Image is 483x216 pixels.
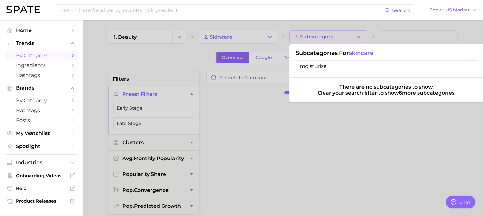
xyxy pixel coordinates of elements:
[16,160,67,165] span: Industries
[428,6,478,14] button: ShowUS Market
[446,8,470,12] span: US Market
[5,115,77,125] a: Posts
[16,52,67,58] span: by Category
[339,84,434,90] div: There are no subcategories to show.
[60,5,385,16] input: Search here for a brand, industry, or ingredient
[16,186,67,191] span: Help
[349,50,373,57] span: skincare
[430,8,444,12] span: Show
[16,98,67,104] span: by Category
[318,90,456,96] div: Clear your search filter to show 6 more subcategories.
[392,7,410,13] span: Search
[5,25,77,35] a: Home
[5,83,77,93] button: Brands
[16,27,67,33] span: Home
[16,143,67,149] span: Spotlight
[16,130,67,136] span: My Watchlist
[16,62,67,68] span: Ingredients
[5,38,77,48] button: Trends
[296,50,478,57] h1: Subcategories for
[16,198,67,204] span: Product Releases
[16,173,67,179] span: Onboarding Videos
[5,96,77,105] a: by Category
[6,6,40,13] img: SPATE
[5,196,77,206] a: Product Releases
[5,158,77,167] button: Industries
[16,85,67,91] span: Brands
[16,72,67,78] span: Hashtags
[5,128,77,138] a: My Watchlist
[5,70,77,80] a: Hashtags
[5,105,77,115] a: Hashtags
[296,60,478,72] input: Type here a brand, industry or ingredient
[5,51,77,60] a: by Category
[16,117,67,123] span: Posts
[16,40,67,46] span: Trends
[5,60,77,70] a: Ingredients
[16,107,67,113] span: Hashtags
[5,184,77,193] a: Help
[5,141,77,151] a: Spotlight
[5,171,77,180] a: Onboarding Videos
